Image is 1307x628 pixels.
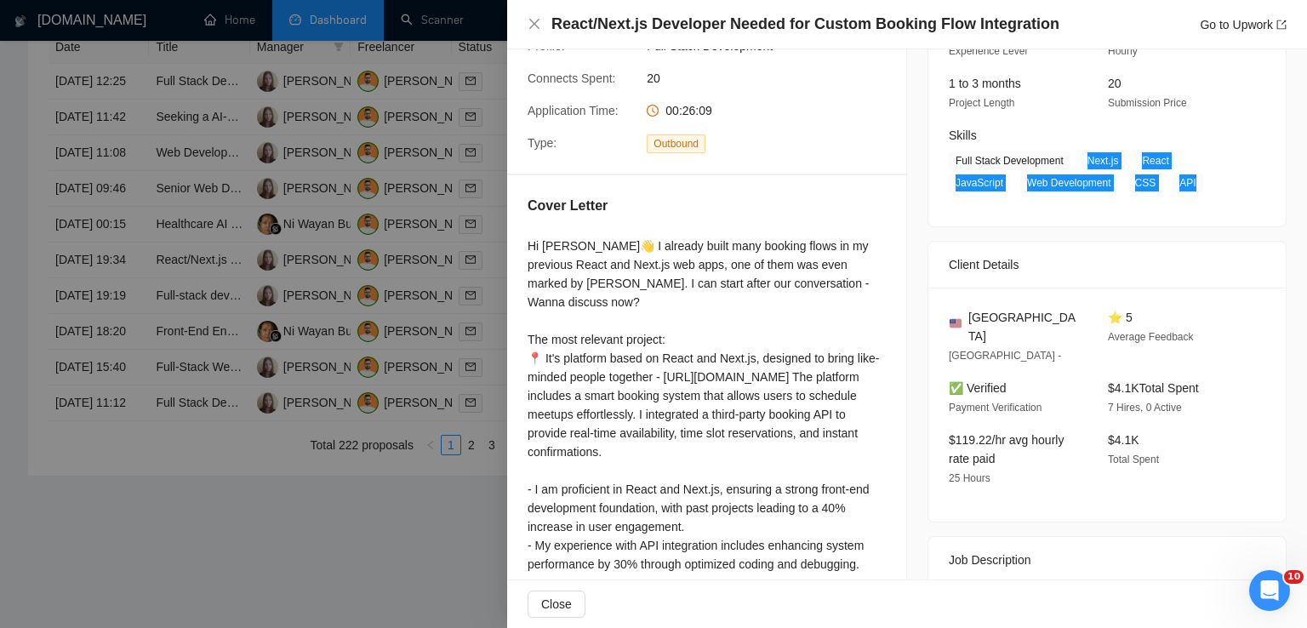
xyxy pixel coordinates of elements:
[551,14,1059,35] h4: React/Next.js Developer Needed for Custom Booking Flow Integration
[968,308,1081,345] span: [GEOGRAPHIC_DATA]
[949,242,1265,288] div: Client Details
[949,472,990,484] span: 25 Hours
[541,595,572,614] span: Close
[949,174,1010,192] span: JavaScript
[1108,45,1138,57] span: Hourly
[1108,381,1199,395] span: $4.1K Total Spent
[949,537,1265,583] div: Job Description
[665,104,712,117] span: 00:26:09
[1135,151,1175,170] span: React
[1128,174,1163,192] span: CSS
[1108,402,1182,414] span: 7 Hires, 0 Active
[528,39,565,53] span: Profile:
[647,134,705,153] span: Outbound
[1284,570,1304,584] span: 10
[949,350,1061,362] span: [GEOGRAPHIC_DATA] -
[1020,174,1118,192] span: Web Development
[950,317,962,329] img: 🇺🇸
[949,45,1027,57] span: Experience Level
[647,69,902,88] span: 20
[949,151,1070,170] span: Full Stack Development
[949,128,977,142] span: Skills
[1081,151,1126,170] span: Next.js
[528,104,619,117] span: Application Time:
[1108,77,1122,90] span: 20
[528,71,616,85] span: Connects Spent:
[528,17,541,31] button: Close
[949,97,1014,109] span: Project Length
[1173,174,1202,192] span: API
[949,402,1042,414] span: Payment Verification
[1108,97,1187,109] span: Submission Price
[1108,331,1194,343] span: Average Feedback
[1200,18,1287,31] a: Go to Upworkexport
[1276,20,1287,30] span: export
[528,196,608,216] h5: Cover Letter
[1108,433,1139,447] span: $4.1K
[647,105,659,117] span: clock-circle
[528,591,585,618] button: Close
[528,136,556,150] span: Type:
[949,381,1007,395] span: ✅ Verified
[949,433,1064,465] span: $119.22/hr avg hourly rate paid
[949,77,1021,90] span: 1 to 3 months
[1108,454,1159,465] span: Total Spent
[528,17,541,31] span: close
[1108,311,1133,324] span: ⭐ 5
[1249,570,1290,611] iframe: Intercom live chat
